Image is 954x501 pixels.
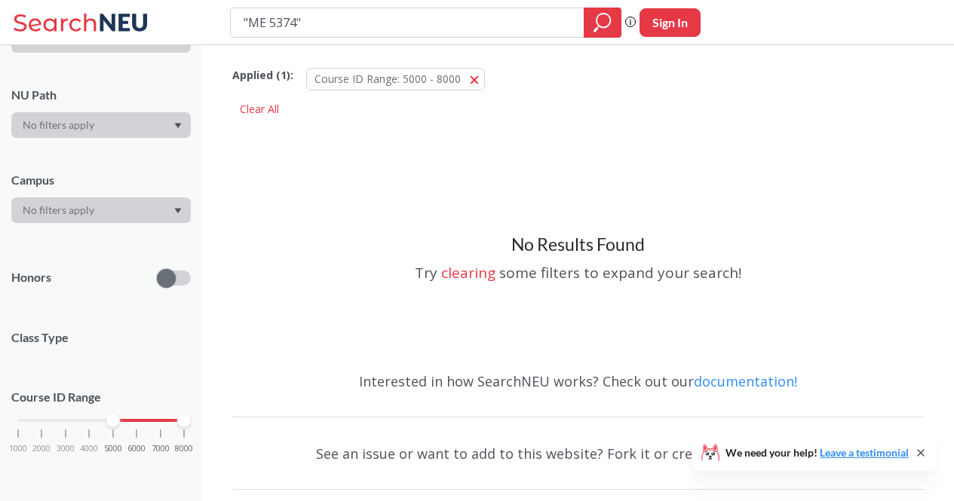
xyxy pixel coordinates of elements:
[232,98,287,121] div: Clear All
[232,67,293,84] span: Applied ( 1 ):
[594,12,612,33] svg: magnifying glass
[9,444,27,453] span: 1000
[174,123,182,129] svg: Dropdown arrow
[174,208,182,214] svg: Dropdown arrow
[232,256,924,284] div: Try some filters to expand your search!
[104,444,122,453] span: 5000
[640,8,701,37] button: Sign In
[127,444,146,453] span: 6000
[437,263,499,283] div: clearing
[694,372,797,390] a: documentation!
[11,389,191,406] p: Course ID Range
[306,68,485,90] button: Course ID Range: 5000 - 8000
[175,444,193,453] span: 8000
[152,444,170,453] span: 7000
[57,444,75,453] span: 3000
[820,446,909,459] a: Leave a testimonial
[32,444,51,453] span: 2000
[584,8,621,38] div: magnifying glass
[232,359,924,403] div: Interested in how SearchNEU works? Check out our
[11,329,191,346] span: Class Type
[11,197,191,223] div: Dropdown arrow
[725,448,909,458] span: We need your help!
[11,269,51,286] p: Honors
[11,112,191,138] div: Dropdown arrow
[232,432,924,475] div: See an issue or want to add to this website? Fork it or create an issue on .
[232,234,924,256] h3: No Results Found
[80,444,98,453] span: 4000
[314,72,461,86] span: Course ID Range: 5000 - 8000
[242,10,573,35] input: Class, professor, course number, "phrase"
[11,87,191,103] div: NU Path
[11,172,191,188] div: Campus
